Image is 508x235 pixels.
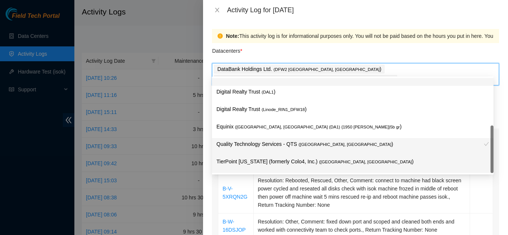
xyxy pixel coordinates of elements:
[273,67,379,72] span: ( DFW2 [GEOGRAPHIC_DATA], [GEOGRAPHIC_DATA]
[212,43,242,55] p: Datacenters
[222,219,245,233] a: B-W-16DSJOP
[226,32,239,40] strong: Note:
[216,105,489,114] p: Digital Realty Trust )
[227,6,499,14] div: Activity Log for [DATE]
[299,142,392,147] span: ( [GEOGRAPHIC_DATA], [GEOGRAPHIC_DATA]
[319,160,412,164] span: ( [GEOGRAPHIC_DATA], [GEOGRAPHIC_DATA]
[254,172,470,213] td: Resolution: Rebooted, Rescued, Other, Comment: connect to machine had black screen power cycled a...
[217,65,381,74] p: DataBank Holdings Ltd. )
[214,7,220,13] span: close
[484,141,489,147] span: check
[216,123,489,131] p: Equinix )
[235,125,400,129] span: ( [GEOGRAPHIC_DATA], [GEOGRAPHIC_DATA] (DA1) {1950 [PERSON_NAME]}5b gr
[216,88,489,96] p: Digital Realty Trust )
[261,107,305,112] span: ( Linode_RIN1_DFW18
[212,7,222,14] button: Close
[217,75,394,84] p: Quality Technology Services - QTS )
[222,186,247,200] a: B-V-5XRQN2G
[216,140,484,148] p: Quality Technology Services - QTS )
[216,157,489,166] p: TierPoint [US_STATE] (formerly Colo4, Inc.) )
[218,33,223,39] span: exclamation-circle
[261,90,274,94] span: ( DAL1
